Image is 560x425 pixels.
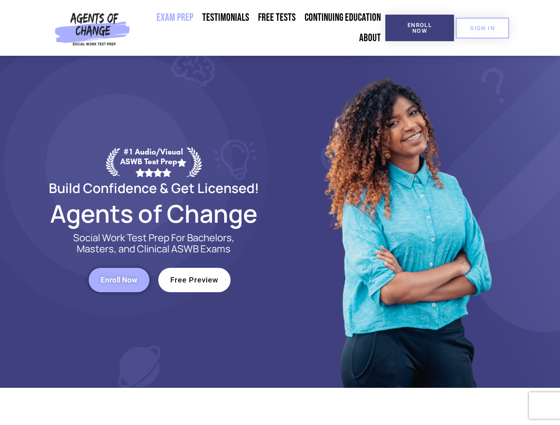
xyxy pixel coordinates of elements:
a: Enroll Now [385,15,454,41]
span: Free Preview [170,276,219,284]
a: Testimonials [198,8,254,28]
a: Free Tests [254,8,300,28]
a: Enroll Now [89,268,149,292]
span: Enroll Now [101,276,137,284]
a: SIGN IN [456,18,509,39]
p: Social Work Test Prep For Bachelors, Masters, and Clinical ASWB Exams [63,232,245,255]
span: Enroll Now [399,22,440,34]
h2: Agents of Change [27,203,280,224]
h2: Build Confidence & Get Licensed! [27,182,280,194]
a: About [355,28,385,48]
nav: Menu [133,8,385,48]
div: #1 Audio/Visual ASWB Test Prep [120,147,187,177]
a: Exam Prep [152,8,198,28]
a: Continuing Education [300,8,385,28]
img: Website Image 1 (1) [318,56,495,388]
span: SIGN IN [470,25,495,31]
a: Free Preview [158,268,231,292]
